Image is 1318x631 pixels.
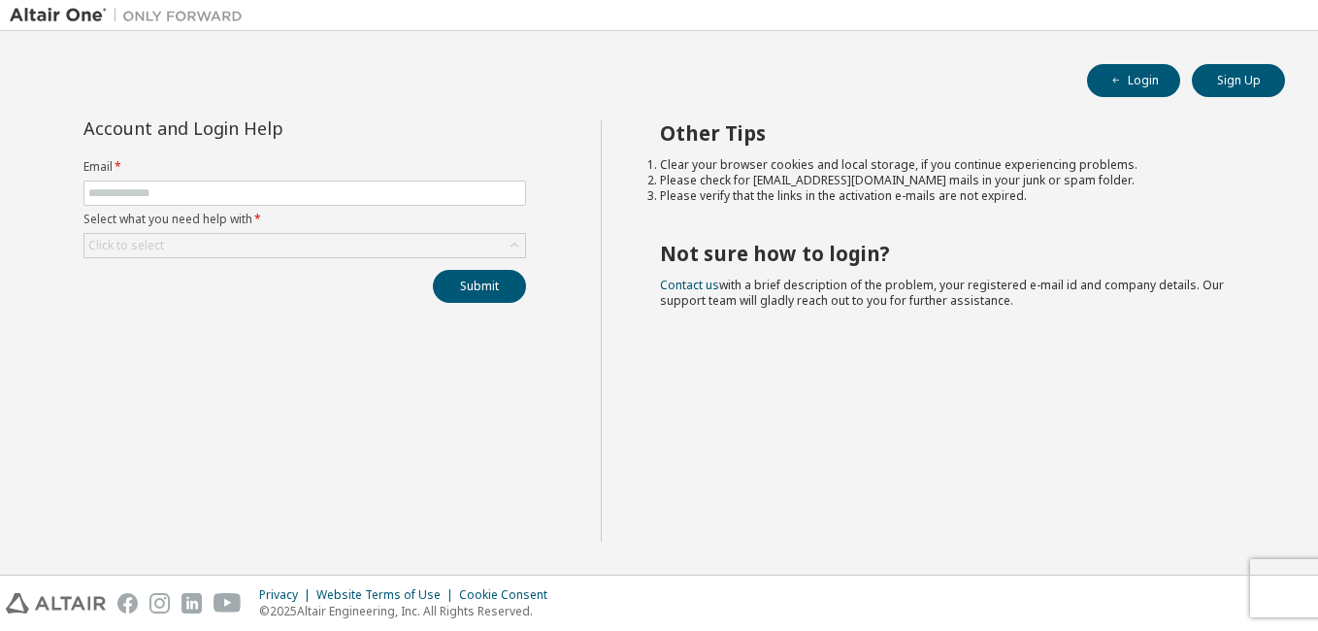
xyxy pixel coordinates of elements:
[660,157,1251,173] li: Clear your browser cookies and local storage, if you continue experiencing problems.
[660,173,1251,188] li: Please check for [EMAIL_ADDRESS][DOMAIN_NAME] mails in your junk or spam folder.
[117,593,138,614] img: facebook.svg
[660,277,1224,309] span: with a brief description of the problem, your registered e-mail id and company details. Our suppo...
[10,6,252,25] img: Altair One
[83,212,526,227] label: Select what you need help with
[83,120,438,136] div: Account and Login Help
[88,238,164,253] div: Click to select
[83,159,526,175] label: Email
[149,593,170,614] img: instagram.svg
[259,603,559,619] p: © 2025 Altair Engineering, Inc. All Rights Reserved.
[433,270,526,303] button: Submit
[6,593,106,614] img: altair_logo.svg
[84,234,525,257] div: Click to select
[259,587,316,603] div: Privacy
[660,188,1251,204] li: Please verify that the links in the activation e-mails are not expired.
[660,241,1251,266] h2: Not sure how to login?
[1087,64,1180,97] button: Login
[660,120,1251,146] h2: Other Tips
[1192,64,1285,97] button: Sign Up
[660,277,719,293] a: Contact us
[181,593,202,614] img: linkedin.svg
[459,587,559,603] div: Cookie Consent
[316,587,459,603] div: Website Terms of Use
[214,593,242,614] img: youtube.svg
